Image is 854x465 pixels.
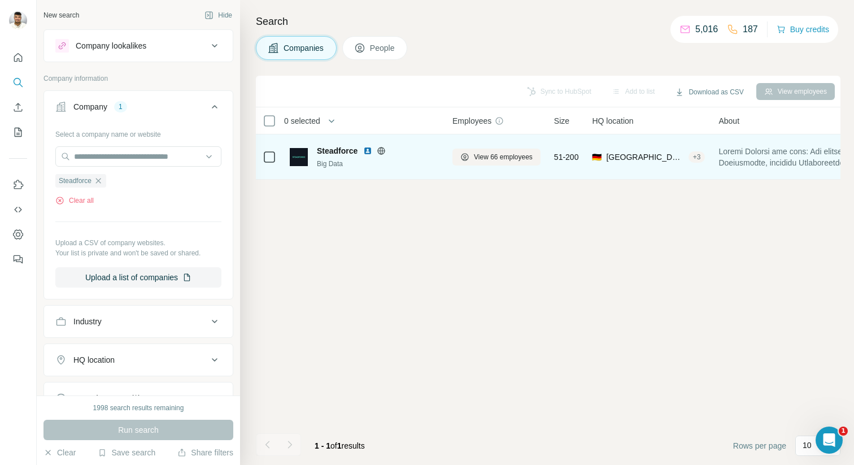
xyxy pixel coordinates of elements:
[256,14,840,29] h4: Search
[290,148,308,166] img: Logo of Steadforce
[816,427,843,454] iframe: Intercom live chat
[592,115,633,127] span: HQ location
[452,149,541,166] button: View 66 employees
[667,84,751,101] button: Download as CSV
[76,40,146,51] div: Company lookalikes
[44,346,233,373] button: HQ location
[317,145,358,157] span: Steadforce
[9,224,27,245] button: Dashboard
[55,238,221,248] p: Upload a CSV of company websites.
[55,267,221,288] button: Upload a list of companies
[337,441,342,450] span: 1
[93,403,184,413] div: 1998 search results remaining
[177,447,233,458] button: Share filters
[44,32,233,59] button: Company lookalikes
[695,23,718,36] p: 5,016
[9,122,27,142] button: My lists
[718,115,739,127] span: About
[43,10,79,20] div: New search
[592,151,602,163] span: 🇩🇪
[44,385,233,412] button: Annual revenue ($)
[73,393,141,404] div: Annual revenue ($)
[9,72,27,93] button: Search
[743,23,758,36] p: 187
[733,440,786,451] span: Rows per page
[73,101,107,112] div: Company
[55,248,221,258] p: Your list is private and won't be saved or shared.
[43,73,233,84] p: Company information
[9,11,27,29] img: Avatar
[452,115,491,127] span: Employees
[73,316,102,327] div: Industry
[9,97,27,118] button: Enrich CSV
[606,151,683,163] span: [GEOGRAPHIC_DATA], [GEOGRAPHIC_DATA]
[9,199,27,220] button: Use Surfe API
[363,146,372,155] img: LinkedIn logo
[284,115,320,127] span: 0 selected
[55,195,94,206] button: Clear all
[554,151,579,163] span: 51-200
[43,447,76,458] button: Clear
[839,427,848,436] span: 1
[315,441,330,450] span: 1 - 1
[9,249,27,270] button: Feedback
[9,175,27,195] button: Use Surfe on LinkedIn
[98,447,155,458] button: Save search
[284,42,325,54] span: Companies
[777,21,829,37] button: Buy credits
[317,159,439,169] div: Big Data
[59,176,91,186] span: Steadforce
[114,102,127,112] div: 1
[803,440,812,451] p: 10
[315,441,365,450] span: results
[73,354,115,366] div: HQ location
[474,152,533,162] span: View 66 employees
[44,308,233,335] button: Industry
[9,47,27,68] button: Quick start
[554,115,569,127] span: Size
[197,7,240,24] button: Hide
[370,42,396,54] span: People
[55,125,221,140] div: Select a company name or website
[689,152,705,162] div: + 3
[330,441,337,450] span: of
[44,93,233,125] button: Company1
